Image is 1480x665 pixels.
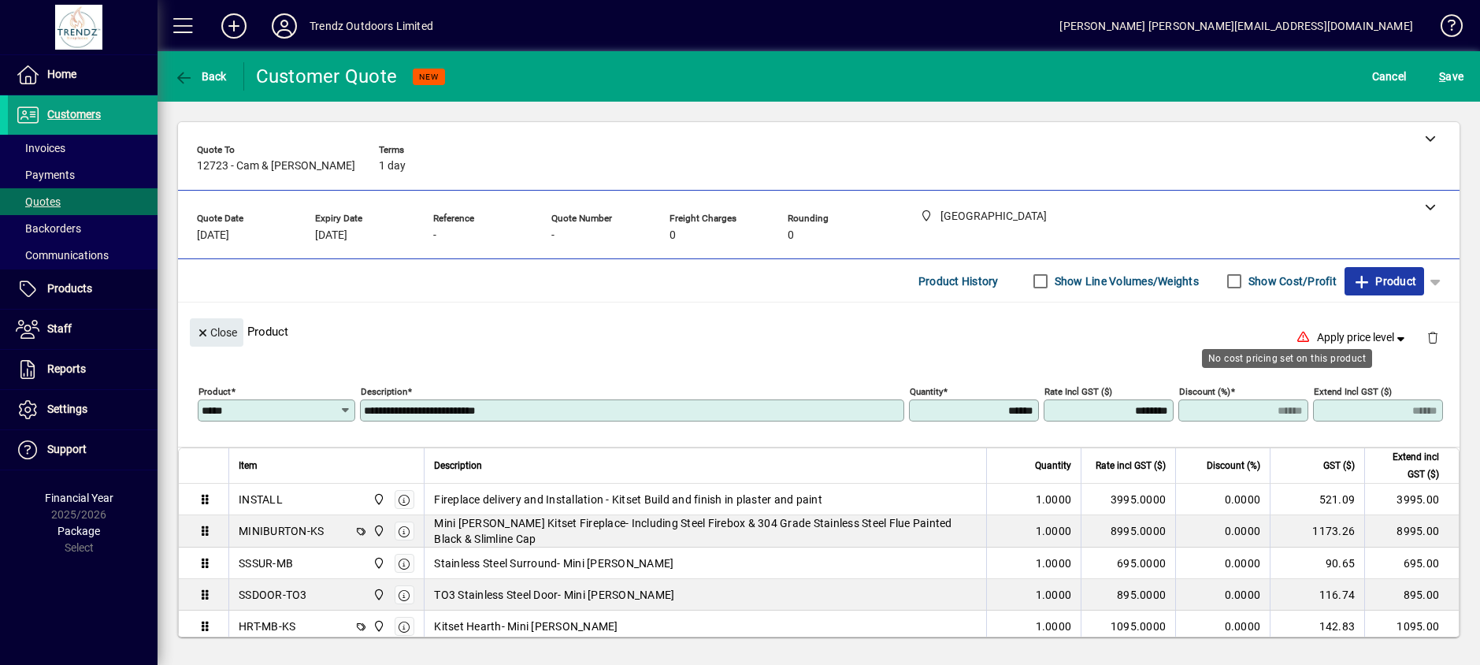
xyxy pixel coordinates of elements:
[197,160,355,173] span: 12723 - Cam & [PERSON_NAME]
[434,619,618,634] span: Kitset Hearth- Mini [PERSON_NAME]
[47,403,87,415] span: Settings
[197,229,229,242] span: [DATE]
[1374,448,1439,483] span: Extend incl GST ($)
[8,188,158,215] a: Quotes
[259,12,310,40] button: Profile
[1179,386,1230,397] mat-label: Discount (%)
[170,62,231,91] button: Back
[1036,492,1072,507] span: 1.0000
[1364,611,1459,642] td: 1095.00
[369,586,387,604] span: New Plymouth
[1096,457,1166,474] span: Rate incl GST ($)
[1323,457,1355,474] span: GST ($)
[47,322,72,335] span: Staff
[788,229,794,242] span: 0
[1091,492,1166,507] div: 3995.0000
[1036,587,1072,603] span: 1.0000
[1414,330,1452,344] app-page-header-button: Delete
[1245,273,1337,289] label: Show Cost/Profit
[1175,579,1270,611] td: 0.0000
[239,457,258,474] span: Item
[186,325,247,339] app-page-header-button: Close
[16,249,109,262] span: Communications
[361,386,407,397] mat-label: Description
[1202,349,1372,368] div: No cost pricing set on this product
[8,135,158,162] a: Invoices
[198,386,231,397] mat-label: Product
[190,318,243,347] button: Close
[47,362,86,375] span: Reports
[434,515,977,547] span: Mini [PERSON_NAME] Kitset Fireplace- Including Steel Firebox & 304 Grade Stainless Steel Flue Pai...
[1052,273,1199,289] label: Show Line Volumes/Weights
[1035,457,1071,474] span: Quantity
[1091,587,1166,603] div: 895.0000
[1175,515,1270,548] td: 0.0000
[1414,318,1452,356] button: Delete
[1270,611,1364,642] td: 142.83
[1317,329,1408,346] span: Apply price level
[1270,484,1364,515] td: 521.09
[369,555,387,572] span: New Plymouth
[670,229,676,242] span: 0
[1091,523,1166,539] div: 8995.0000
[45,492,113,504] span: Financial Year
[1207,457,1260,474] span: Discount (%)
[8,390,158,429] a: Settings
[8,162,158,188] a: Payments
[1175,611,1270,642] td: 0.0000
[1368,62,1411,91] button: Cancel
[8,215,158,242] a: Backorders
[1270,579,1364,611] td: 116.74
[419,72,439,82] span: NEW
[178,303,1460,360] div: Product
[239,587,307,603] div: SSDOOR-TO3
[16,142,65,154] span: Invoices
[1091,555,1166,571] div: 695.0000
[1352,269,1416,294] span: Product
[369,522,387,540] span: New Plymouth
[1036,523,1072,539] span: 1.0000
[1270,548,1364,579] td: 90.65
[910,386,943,397] mat-label: Quantity
[57,525,100,537] span: Package
[315,229,347,242] span: [DATE]
[16,222,81,235] span: Backorders
[912,267,1005,295] button: Product History
[47,282,92,295] span: Products
[1364,579,1459,611] td: 895.00
[239,523,324,539] div: MINIBURTON-KS
[16,195,61,208] span: Quotes
[1314,386,1392,397] mat-label: Extend incl GST ($)
[1439,64,1463,89] span: ave
[310,13,433,39] div: Trendz Outdoors Limited
[1364,484,1459,515] td: 3995.00
[369,491,387,508] span: New Plymouth
[434,555,673,571] span: Stainless Steel Surround- Mini [PERSON_NAME]
[551,229,555,242] span: -
[1036,555,1072,571] span: 1.0000
[1036,619,1072,634] span: 1.0000
[369,618,387,635] span: New Plymouth
[1439,70,1445,83] span: S
[434,492,822,507] span: Fireplace delivery and Installation - Kitset Build and finish in plaster and paint
[239,555,293,571] div: SSSUR-MB
[1270,515,1364,548] td: 1173.26
[434,587,674,603] span: TO3 Stainless Steel Door- Mini [PERSON_NAME]
[379,160,406,173] span: 1 day
[196,320,237,346] span: Close
[1091,619,1166,634] div: 1095.0000
[239,619,295,634] div: HRT-MB-KS
[1059,13,1413,39] div: [PERSON_NAME] [PERSON_NAME][EMAIL_ADDRESS][DOMAIN_NAME]
[1175,484,1270,515] td: 0.0000
[16,169,75,181] span: Payments
[1345,267,1424,295] button: Product
[433,229,436,242] span: -
[1311,324,1415,352] button: Apply price level
[8,310,158,349] a: Staff
[209,12,259,40] button: Add
[158,62,244,91] app-page-header-button: Back
[8,55,158,95] a: Home
[47,68,76,80] span: Home
[256,64,398,89] div: Customer Quote
[1372,64,1407,89] span: Cancel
